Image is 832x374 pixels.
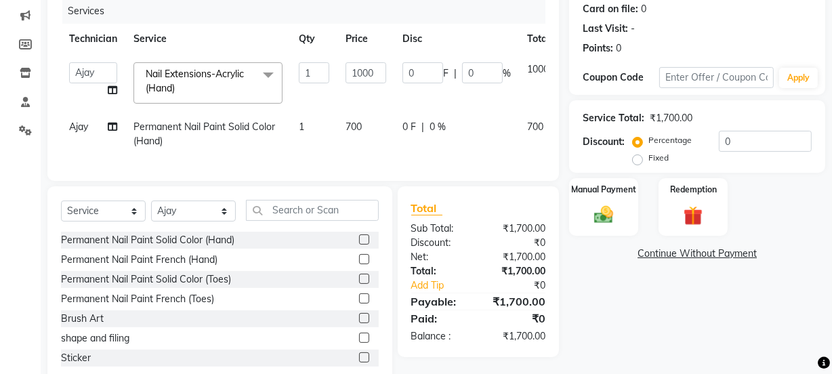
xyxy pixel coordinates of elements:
div: ₹1,700.00 [478,264,556,278]
span: F [443,66,449,81]
div: ₹1,700.00 [478,293,556,310]
input: Search or Scan [246,200,379,221]
img: _cash.svg [588,204,619,226]
span: | [454,66,457,81]
div: ₹1,700.00 [478,250,556,264]
div: Permanent Nail Paint French (Hand) [61,253,217,267]
img: _gift.svg [678,204,709,228]
th: Qty [291,24,337,54]
span: % [503,66,511,81]
span: Permanent Nail Paint Solid Color (Hand) [133,121,275,147]
div: Payable: [401,293,478,310]
div: Discount: [401,236,478,250]
label: Percentage [648,134,692,146]
span: 1000 [527,63,549,75]
th: Service [125,24,291,54]
div: Sub Total: [401,222,478,236]
div: Discount: [583,135,625,149]
div: Permanent Nail Paint Solid Color (Hand) [61,233,234,247]
div: 0 [641,2,646,16]
div: Net: [401,250,478,264]
div: Brush Art [61,312,104,326]
span: 0 F [402,120,416,134]
div: ₹0 [491,278,556,293]
span: 700 [527,121,543,133]
div: Coupon Code [583,70,659,85]
span: Ajay [69,121,88,133]
th: Total [519,24,558,54]
div: ₹0 [478,236,556,250]
div: - [631,22,635,36]
div: Last Visit: [583,22,628,36]
div: 0 [616,41,621,56]
span: 700 [346,121,362,133]
div: ₹0 [478,310,556,327]
label: Fixed [648,152,669,164]
span: 0 % [430,120,446,134]
div: Service Total: [583,111,644,125]
th: Disc [394,24,519,54]
div: ₹1,700.00 [650,111,692,125]
span: Nail Extensions-Acrylic (Hand) [146,68,244,94]
div: shape and filing [61,331,129,346]
div: Permanent Nail Paint French (Toes) [61,292,214,306]
div: Sticker [61,351,91,365]
div: Points: [583,41,613,56]
div: ₹1,700.00 [478,329,556,344]
span: 1 [299,121,304,133]
th: Price [337,24,394,54]
div: ₹1,700.00 [478,222,556,236]
input: Enter Offer / Coupon Code [659,67,774,88]
label: Redemption [670,184,717,196]
div: Balance : [401,329,478,344]
a: x [175,82,181,94]
div: Permanent Nail Paint Solid Color (Toes) [61,272,231,287]
div: Total: [401,264,478,278]
th: Technician [61,24,125,54]
a: Add Tip [401,278,491,293]
button: Apply [779,68,818,88]
a: Continue Without Payment [572,247,823,261]
div: Card on file: [583,2,638,16]
span: Total [411,201,442,215]
span: | [421,120,424,134]
label: Manual Payment [571,184,636,196]
div: Paid: [401,310,478,327]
